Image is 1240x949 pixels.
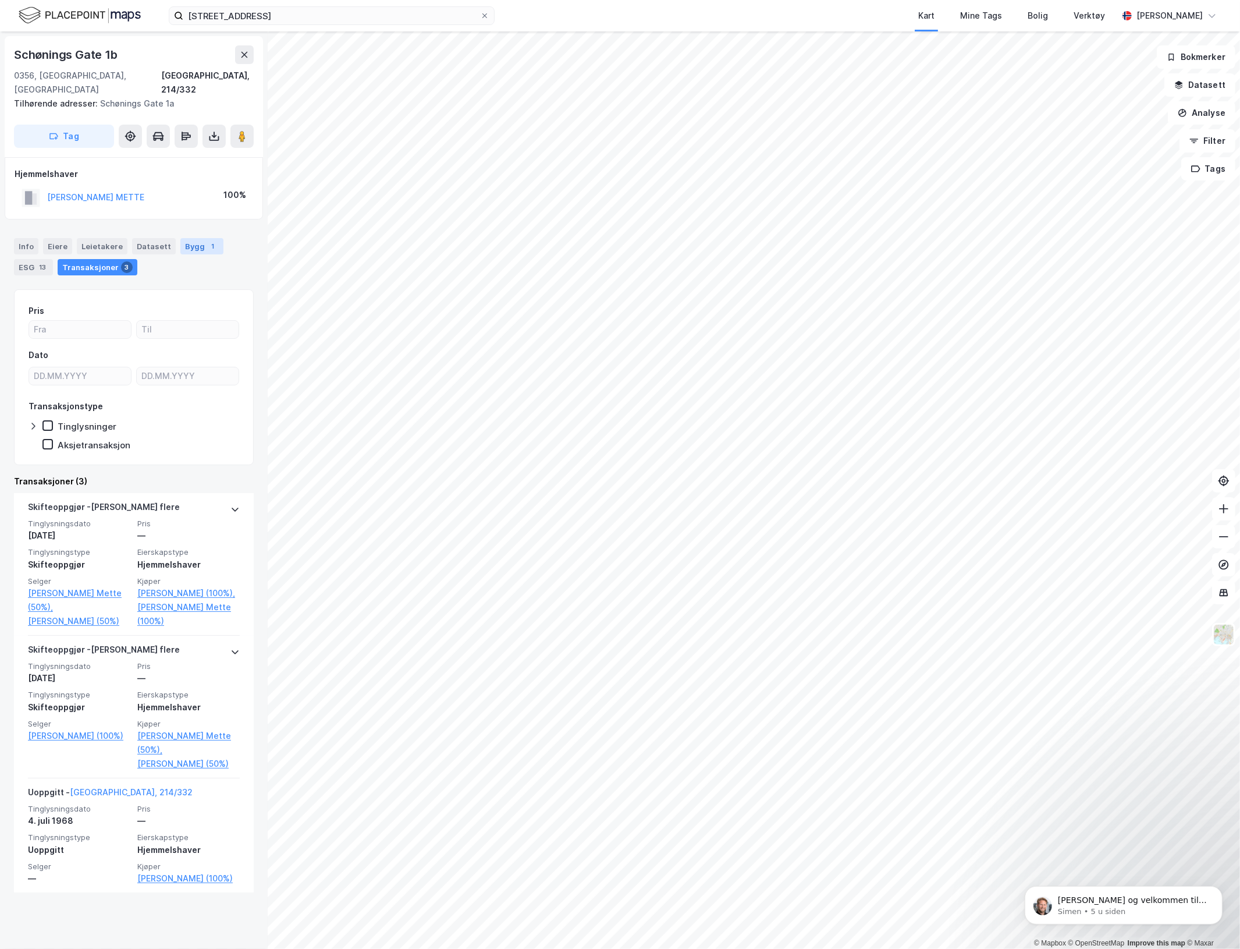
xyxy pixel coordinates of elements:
[137,600,240,628] a: [PERSON_NAME] Mette (100%)
[137,700,240,714] div: Hjemmelshaver
[28,576,130,586] span: Selger
[180,238,223,254] div: Bygg
[137,671,240,685] div: —
[1168,101,1235,125] button: Analyse
[29,399,103,413] div: Transaksjonstype
[183,7,480,24] input: Søk på adresse, matrikkel, gårdeiere, leietakere eller personer
[28,643,180,661] div: Skifteoppgjør - [PERSON_NAME] flere
[1157,45,1235,69] button: Bokmerker
[28,833,130,842] span: Tinglysningstype
[137,321,239,338] input: Til
[207,240,219,252] div: 1
[137,547,240,557] span: Eierskapstype
[29,367,131,385] input: DD.MM.YYYY
[14,98,100,108] span: Tilhørende adresser:
[1034,939,1066,947] a: Mapbox
[28,519,130,529] span: Tinglysningsdato
[918,9,935,23] div: Kart
[58,421,116,432] div: Tinglysninger
[137,519,240,529] span: Pris
[121,261,133,273] div: 3
[28,671,130,685] div: [DATE]
[1028,9,1048,23] div: Bolig
[28,872,130,886] div: —
[137,529,240,543] div: —
[28,785,193,804] div: Uoppgitt -
[137,814,240,828] div: —
[15,167,253,181] div: Hjemmelshaver
[28,529,130,543] div: [DATE]
[29,321,131,338] input: Fra
[28,804,130,814] span: Tinglysningsdato
[28,814,130,828] div: 4. juli 1968
[223,188,246,202] div: 100%
[137,558,240,572] div: Hjemmelshaver
[137,719,240,729] span: Kjøper
[43,238,72,254] div: Eiere
[137,833,240,842] span: Eierskapstype
[28,690,130,700] span: Tinglysningstype
[137,862,240,872] span: Kjøper
[137,576,240,586] span: Kjøper
[77,238,127,254] div: Leietakere
[132,238,176,254] div: Datasett
[137,804,240,814] span: Pris
[51,45,201,55] p: Message from Simen, sent 5 u siden
[58,440,130,451] div: Aksjetransaksjon
[28,862,130,872] span: Selger
[14,69,161,97] div: 0356, [GEOGRAPHIC_DATA], [GEOGRAPHIC_DATA]
[28,500,180,519] div: Skifteoppgjør - [PERSON_NAME] flere
[14,259,53,275] div: ESG
[28,719,130,729] span: Selger
[137,586,240,600] a: [PERSON_NAME] (100%),
[161,69,254,97] div: [GEOGRAPHIC_DATA], 214/332
[37,261,48,273] div: 13
[1074,9,1105,23] div: Verktøy
[19,5,141,26] img: logo.f888ab2527a4732fd821a326f86c7f29.svg
[28,614,130,628] a: [PERSON_NAME] (50%)
[29,304,44,318] div: Pris
[14,238,38,254] div: Info
[1181,157,1235,180] button: Tags
[14,125,114,148] button: Tag
[28,700,130,714] div: Skifteoppgjør
[1179,129,1235,153] button: Filter
[28,586,130,614] a: [PERSON_NAME] Mette (50%),
[137,729,240,757] a: [PERSON_NAME] Mette (50%),
[28,729,130,743] a: [PERSON_NAME] (100%)
[137,843,240,857] div: Hjemmelshaver
[70,787,193,797] a: [GEOGRAPHIC_DATA], 214/332
[1164,73,1235,97] button: Datasett
[58,259,137,275] div: Transaksjoner
[14,97,244,111] div: Schønings Gate 1a
[960,9,1002,23] div: Mine Tags
[1213,624,1235,646] img: Z
[137,872,240,886] a: [PERSON_NAME] (100%)
[28,547,130,557] span: Tinglysningstype
[28,661,130,671] span: Tinglysningsdato
[137,661,240,671] span: Pris
[14,45,120,64] div: Schønings Gate 1b
[28,843,130,857] div: Uoppgitt
[1007,862,1240,943] iframe: Intercom notifications melding
[14,474,254,488] div: Transaksjoner (3)
[137,690,240,700] span: Eierskapstype
[51,34,200,90] span: [PERSON_NAME] og velkommen til Newsec Maps, [PERSON_NAME] det er du lurer på så er det bare å ta ...
[1128,939,1185,947] a: Improve this map
[1068,939,1125,947] a: OpenStreetMap
[1136,9,1203,23] div: [PERSON_NAME]
[29,348,48,362] div: Dato
[28,558,130,572] div: Skifteoppgjør
[137,367,239,385] input: DD.MM.YYYY
[137,757,240,771] a: [PERSON_NAME] (50%)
